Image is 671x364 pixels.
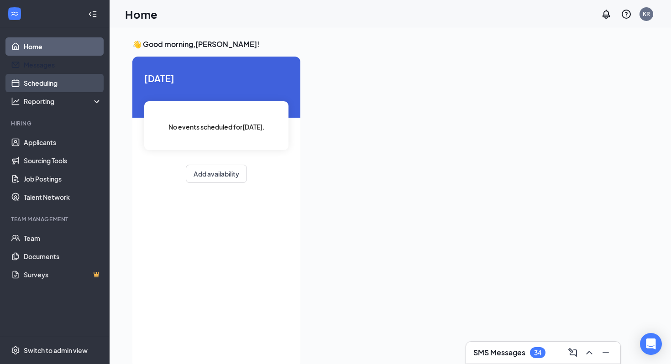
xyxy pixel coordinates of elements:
svg: ChevronUp [584,347,595,358]
a: SurveysCrown [24,265,102,284]
svg: Notifications [601,9,612,20]
a: Team [24,229,102,247]
svg: Analysis [11,97,20,106]
div: Open Intercom Messenger [640,333,662,355]
div: Switch to admin view [24,346,88,355]
div: Team Management [11,215,100,223]
div: KR [643,10,650,18]
span: [DATE] [144,71,288,85]
button: Add availability [186,165,247,183]
a: Sourcing Tools [24,151,102,170]
a: Scheduling [24,74,102,92]
button: Minimize [598,345,613,360]
a: Applicants [24,133,102,151]
svg: Minimize [600,347,611,358]
svg: WorkstreamLogo [10,9,19,18]
h1: Home [125,6,157,22]
button: ChevronUp [582,345,597,360]
span: No events scheduled for [DATE] . [168,122,265,132]
a: Documents [24,247,102,265]
div: 34 [534,349,541,357]
h3: 👋 Good morning, [PERSON_NAME] ! [132,39,648,49]
a: Messages [24,56,102,74]
a: Home [24,37,102,56]
a: Talent Network [24,188,102,206]
svg: Collapse [88,10,97,19]
svg: QuestionInfo [621,9,632,20]
div: Reporting [24,97,102,106]
svg: Settings [11,346,20,355]
svg: ComposeMessage [567,347,578,358]
button: ComposeMessage [566,345,580,360]
h3: SMS Messages [473,348,525,358]
a: Job Postings [24,170,102,188]
div: Hiring [11,120,100,127]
